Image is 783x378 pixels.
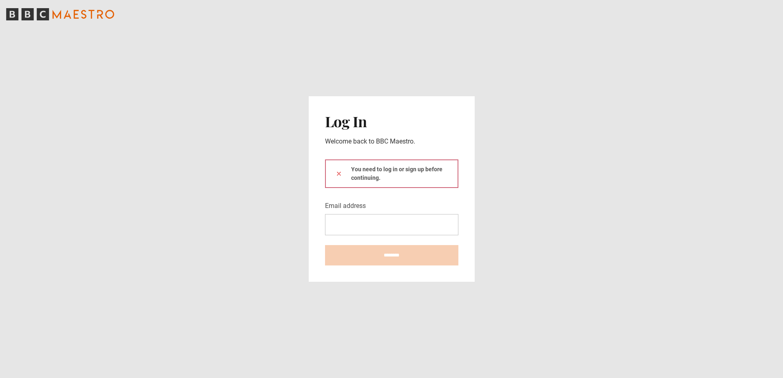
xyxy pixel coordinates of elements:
p: Welcome back to BBC Maestro. [325,137,458,146]
h2: Log In [325,113,458,130]
label: Email address [325,201,366,211]
svg: BBC Maestro [6,8,114,20]
div: You need to log in or sign up before continuing. [325,159,458,188]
